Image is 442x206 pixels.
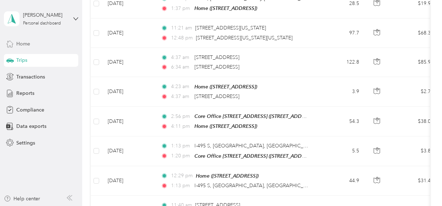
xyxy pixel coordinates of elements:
[390,77,439,107] td: $2.73
[171,172,193,180] span: 12:29 pm
[102,77,155,107] td: [DATE]
[194,5,257,11] span: Home ([STREET_ADDRESS])
[194,113,341,119] span: Core Office [STREET_ADDRESS] ([STREET_ADDRESS][US_STATE])
[194,153,341,159] span: Core Office [STREET_ADDRESS] ([STREET_ADDRESS][US_STATE])
[16,73,45,81] span: Transactions
[171,24,192,32] span: 11:21 am
[4,195,40,202] button: Help center
[16,40,30,48] span: Home
[390,136,439,166] td: $3.85
[402,166,442,206] iframe: Everlance-gr Chat Button Frame
[102,107,155,136] td: [DATE]
[171,5,191,12] span: 1:37 pm
[390,18,439,48] td: $68.39
[23,21,61,26] div: Personal dashboard
[16,123,46,130] span: Data exports
[194,93,239,99] span: [STREET_ADDRESS]
[194,54,239,60] span: [STREET_ADDRESS]
[171,182,191,190] span: 1:13 pm
[194,123,257,129] span: Home ([STREET_ADDRESS])
[16,106,44,114] span: Compliance
[102,166,155,196] td: [DATE]
[16,56,27,64] span: Trips
[171,63,191,71] span: 6:34 am
[194,183,318,189] span: I-495 S, [GEOGRAPHIC_DATA], [GEOGRAPHIC_DATA]
[171,54,191,61] span: 4:37 am
[194,84,257,90] span: Home ([STREET_ADDRESS])
[390,48,439,77] td: $85.96
[171,83,191,91] span: 4:23 am
[318,48,365,77] td: 122.8
[16,90,34,97] span: Reports
[390,166,439,196] td: $31.43
[102,136,155,166] td: [DATE]
[318,107,365,136] td: 54.3
[171,113,191,120] span: 2:56 pm
[171,142,191,150] span: 1:13 pm
[196,35,293,41] span: [STREET_ADDRESS][US_STATE][US_STATE]
[194,64,239,70] span: [STREET_ADDRESS]
[318,166,365,196] td: 44.9
[318,136,365,166] td: 5.5
[16,139,35,147] span: Settings
[318,18,365,48] td: 97.7
[171,123,191,130] span: 4:11 pm
[23,11,67,19] div: [PERSON_NAME]
[102,18,155,48] td: [DATE]
[171,34,193,42] span: 12:48 pm
[171,152,191,160] span: 1:20 pm
[390,107,439,136] td: $38.01
[196,173,259,179] span: Home ([STREET_ADDRESS])
[318,77,365,107] td: 3.9
[195,25,266,31] span: [STREET_ADDRESS][US_STATE]
[102,48,155,77] td: [DATE]
[194,143,318,149] span: I-495 S, [GEOGRAPHIC_DATA], [GEOGRAPHIC_DATA]
[171,93,191,101] span: 4:37 am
